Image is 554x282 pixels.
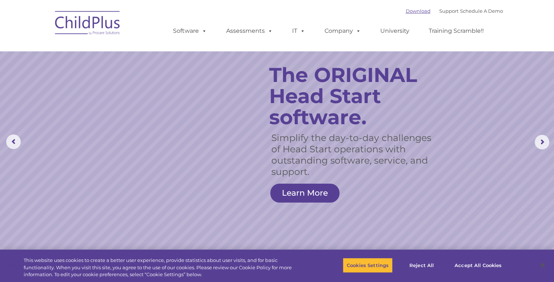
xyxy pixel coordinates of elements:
a: Download [406,8,431,14]
button: Close [534,257,550,273]
a: Schedule A Demo [460,8,503,14]
a: IT [285,24,313,38]
a: Assessments [219,24,280,38]
span: Phone number [101,78,132,83]
img: ChildPlus by Procare Solutions [51,6,124,42]
font: | [406,8,503,14]
div: This website uses cookies to create a better user experience, provide statistics about user visit... [24,257,305,278]
a: Software [166,24,214,38]
button: Cookies Settings [343,258,393,273]
button: Accept All Cookies [451,258,506,273]
a: Support [439,8,459,14]
rs-layer: The ORIGINAL Head Start software. [269,64,442,128]
a: Training Scramble!! [421,24,491,38]
a: University [373,24,417,38]
rs-layer: Simplify the day-to-day challenges of Head Start operations with outstanding software, service, a... [271,132,433,177]
a: Company [317,24,368,38]
button: Reject All [399,258,444,273]
a: Learn More [270,184,339,203]
span: Last name [101,48,123,54]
